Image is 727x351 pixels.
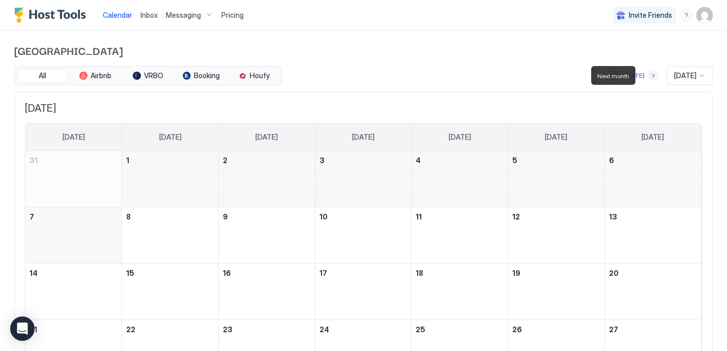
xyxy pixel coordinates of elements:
[416,212,422,221] span: 11
[25,151,122,207] td: May 31, 2026
[508,151,604,170] a: June 5, 2026
[194,71,220,80] span: Booking
[319,212,328,221] span: 10
[597,72,629,80] span: Next month
[25,264,122,320] td: June 14, 2026
[30,269,38,277] span: 14
[218,264,315,320] td: June 16, 2026
[25,264,122,282] a: June 14, 2026
[219,151,315,170] a: June 2, 2026
[412,264,508,320] td: June 18, 2026
[412,151,508,207] td: June 4, 2026
[103,10,132,20] a: Calendar
[123,69,173,83] button: VRBO
[512,269,520,277] span: 19
[512,325,522,334] span: 26
[14,8,91,23] a: Host Tools Logo
[508,264,604,282] a: June 19, 2026
[508,151,605,207] td: June 5, 2026
[508,207,604,226] a: June 12, 2026
[508,320,604,339] a: June 26, 2026
[219,207,315,226] a: June 9, 2026
[126,156,129,165] span: 1
[412,320,508,339] a: June 25, 2026
[319,269,327,277] span: 17
[63,133,85,142] span: [DATE]
[219,264,315,282] a: June 16, 2026
[126,212,131,221] span: 8
[218,207,315,264] td: June 9, 2026
[605,207,701,226] a: June 13, 2026
[605,320,701,339] a: June 27, 2026
[25,151,122,170] a: May 31, 2026
[449,133,471,142] span: [DATE]
[680,9,692,21] div: menu
[315,151,412,207] td: June 3, 2026
[14,66,282,85] div: tab-group
[604,264,701,320] td: June 20, 2026
[166,11,201,20] span: Messaging
[219,320,315,339] a: June 23, 2026
[416,269,423,277] span: 18
[30,212,34,221] span: 7
[245,123,288,151] a: Tuesday
[545,133,567,142] span: [DATE]
[319,156,325,165] span: 3
[140,11,158,19] span: Inbox
[159,133,182,142] span: [DATE]
[255,133,278,142] span: [DATE]
[223,156,227,165] span: 2
[144,71,163,80] span: VRBO
[412,207,508,226] a: June 11, 2026
[223,269,231,277] span: 16
[122,151,218,170] a: June 1, 2026
[221,11,244,20] span: Pricing
[218,151,315,207] td: June 2, 2026
[315,151,412,170] a: June 3, 2026
[176,69,226,83] button: Booking
[17,69,68,83] button: All
[70,69,121,83] button: Airbnb
[52,123,95,151] a: Sunday
[126,325,135,334] span: 22
[629,11,672,20] span: Invite Friends
[535,123,577,151] a: Friday
[103,11,132,19] span: Calendar
[604,207,701,264] td: June 13, 2026
[149,123,192,151] a: Monday
[508,207,605,264] td: June 12, 2026
[315,320,412,339] a: June 24, 2026
[696,7,713,23] div: User profile
[609,212,617,221] span: 13
[122,320,218,339] a: June 22, 2026
[315,207,412,264] td: June 10, 2026
[228,69,279,83] button: Houfy
[604,151,701,207] td: June 6, 2026
[122,151,219,207] td: June 1, 2026
[512,156,517,165] span: 5
[25,207,122,264] td: June 7, 2026
[352,133,374,142] span: [DATE]
[223,325,232,334] span: 23
[315,264,412,282] a: June 17, 2026
[91,71,111,80] span: Airbnb
[412,151,508,170] a: June 4, 2026
[642,133,664,142] span: [DATE]
[609,269,619,277] span: 20
[319,325,329,334] span: 24
[10,316,35,341] div: Open Intercom Messenger
[512,212,520,221] span: 12
[14,43,713,58] span: [GEOGRAPHIC_DATA]
[605,264,701,282] a: June 20, 2026
[122,207,219,264] td: June 8, 2026
[674,71,696,80] span: [DATE]
[648,71,658,81] button: Next month
[223,212,228,221] span: 9
[412,207,508,264] td: June 11, 2026
[250,71,270,80] span: Houfy
[412,264,508,282] a: June 18, 2026
[631,123,674,151] a: Saturday
[122,264,218,282] a: June 15, 2026
[25,207,122,226] a: June 7, 2026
